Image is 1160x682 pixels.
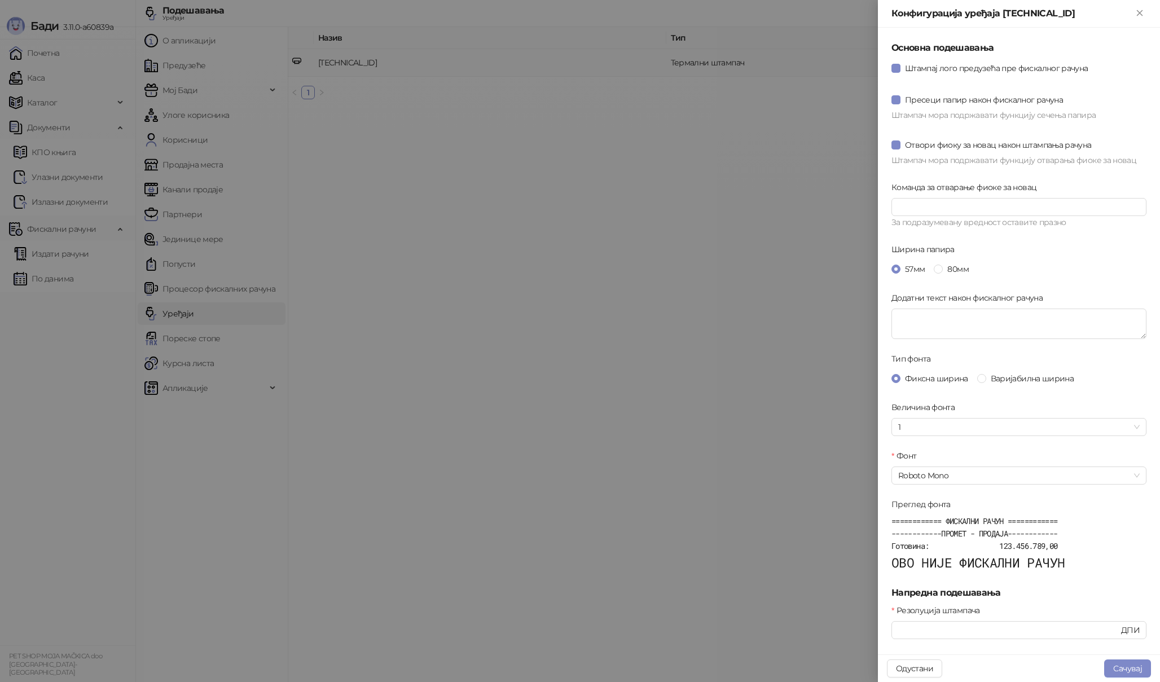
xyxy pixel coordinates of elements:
[900,62,1092,74] span: Штампај лого предузећа пре фискалног рачуна
[891,181,1044,193] label: Команда за отварање фиоке за новац
[898,419,1140,435] span: 1
[891,109,1146,122] div: Штампач мора подржавати функцију сечења папира
[891,243,961,256] label: Ширина папира
[891,450,924,462] label: Фонт
[943,263,973,275] span: 80мм
[1133,7,1146,20] button: Close
[898,624,1119,636] input: Резолуција штампача
[891,292,1049,304] label: Додатни текст након фискалног рачуна
[891,41,1146,55] h5: Основна подешавања
[986,372,1078,385] span: Варијабилна ширина
[891,154,1146,168] div: Штампач мора подржавати функцију отварања фиоке за новац
[891,516,1065,570] span: ============ ФИСКАЛНИ РАЧУН ============ ------------ПРОМЕТ - ПРОДАЈА------------ Готовина: 123.4...
[891,498,957,511] label: Преглед фонта
[891,401,961,413] label: Величина фонта
[900,372,973,385] span: Фиксна ширина
[891,309,1146,339] textarea: Додатни текст након фискалног рачуна
[898,467,1140,484] span: Roboto Mono
[891,7,1133,20] div: Конфигурација уређаја [TECHNICAL_ID]
[891,653,1047,665] label: Одлагање штампања следећег рачуна
[900,263,929,275] span: 57мм
[887,659,942,677] button: Одустани
[900,94,1067,106] span: Пресеци папир након фискалног рачуна
[891,353,938,365] label: Тип фонта
[1121,624,1140,636] span: ДПИ
[1104,659,1151,677] button: Сачувај
[891,216,1146,230] div: За подразумевану вредност оставите празно
[891,554,1065,571] span: ОВО НИЈЕ ФИСКАЛНИ РАЧУН
[891,198,1146,216] input: Команда за отварање фиоке за новац
[891,604,987,617] label: Резолуција штампача
[900,139,1096,151] span: Отвори фиоку за новац након штампања рачуна
[891,586,1146,600] h5: Напредна подешавања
